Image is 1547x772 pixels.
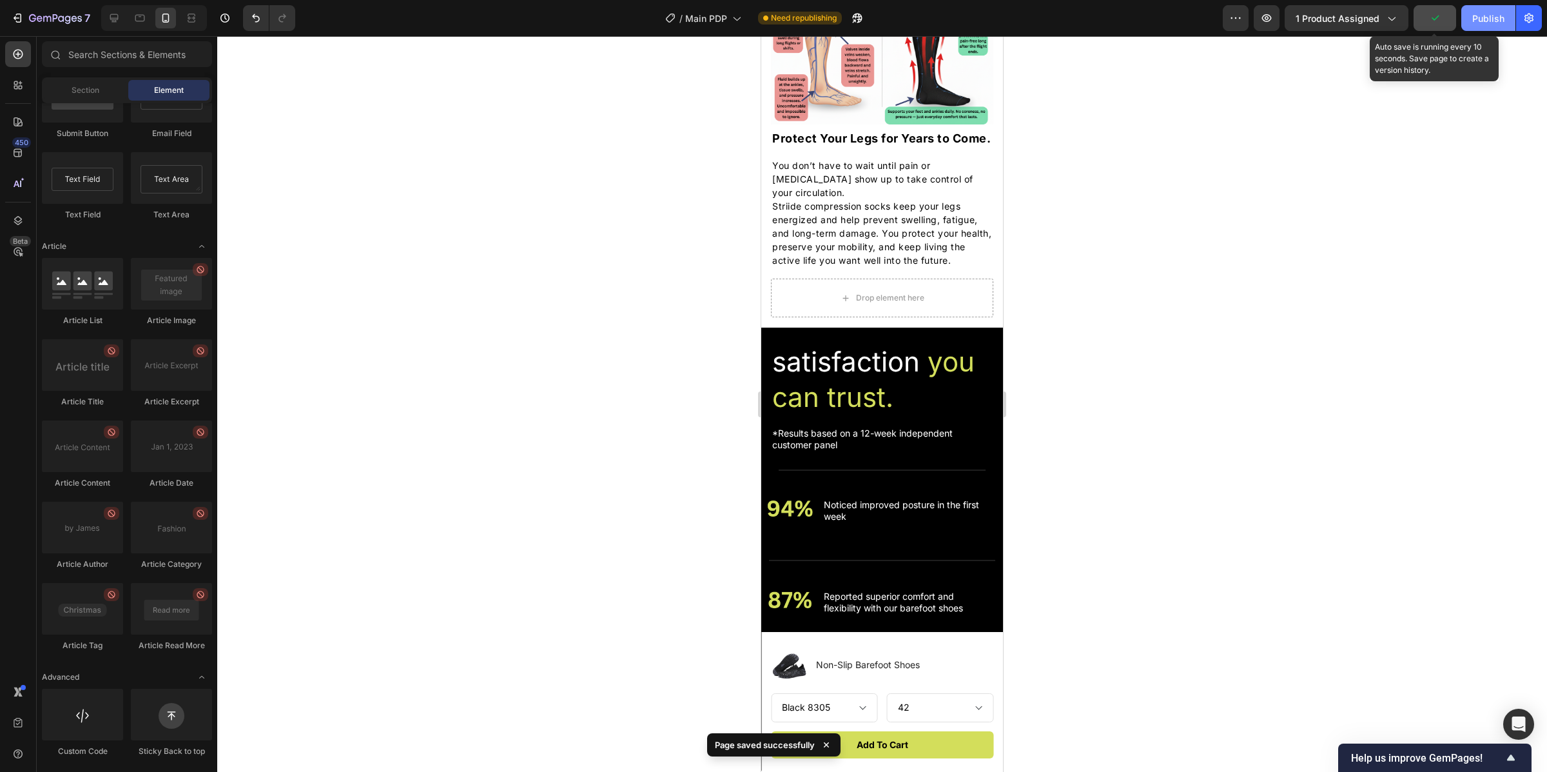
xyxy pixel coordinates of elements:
[685,12,727,25] span: Main PDP
[42,209,123,221] div: Text Field
[1296,12,1379,25] span: 1 product assigned
[131,559,212,570] div: Article Category
[42,746,123,757] div: Custom Code
[1472,12,1504,25] div: Publish
[715,738,815,751] p: Page saved successfully
[761,36,1003,772] iframe: Design area
[679,12,683,25] span: /
[131,209,212,221] div: Text Area
[154,84,184,96] span: Element
[84,10,90,26] p: 7
[1461,5,1515,31] button: Publish
[771,12,837,24] span: Need republishing
[131,746,212,757] div: Sticky Back to top
[5,5,96,31] button: 7
[42,41,212,67] input: Search Sections & Elements
[42,559,123,570] div: Article Author
[10,236,31,246] div: Beta
[131,477,212,489] div: Article Date
[42,396,123,408] div: Article Title
[131,396,212,408] div: Article Excerpt
[131,128,212,139] div: Email Field
[191,236,212,257] span: Toggle open
[1285,5,1408,31] button: 1 product assigned
[72,84,99,96] span: Section
[1503,709,1534,740] div: Open Intercom Messenger
[191,667,212,688] span: Toggle open
[42,241,66,252] span: Article
[42,671,79,683] span: Advanced
[42,315,123,326] div: Article List
[1351,750,1519,766] button: Show survey - Help us improve GemPages!
[1351,752,1503,764] span: Help us improve GemPages!
[12,137,31,148] div: 450
[42,640,123,651] div: Article Tag
[42,477,123,489] div: Article Content
[42,128,123,139] div: Submit Button
[243,5,295,31] div: Undo/Redo
[131,640,212,651] div: Article Read More
[131,315,212,326] div: Article Image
